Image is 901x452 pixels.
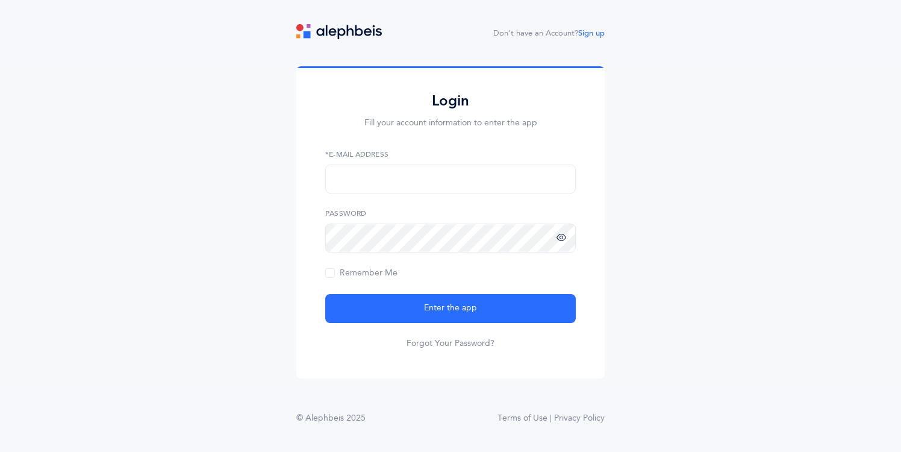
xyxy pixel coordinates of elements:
h2: Login [325,92,576,110]
label: Password [325,208,576,219]
a: Sign up [578,29,605,37]
a: Terms of Use | Privacy Policy [497,412,605,425]
a: Forgot Your Password? [407,337,494,350]
span: Remember Me [325,268,397,278]
p: Fill your account information to enter the app [325,117,576,130]
div: © Alephbeis 2025 [296,412,366,425]
label: *E-Mail Address [325,149,576,160]
img: logo.svg [296,24,382,39]
span: Enter the app [424,302,477,315]
div: Don't have an Account? [493,28,605,40]
button: Enter the app [325,294,576,323]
